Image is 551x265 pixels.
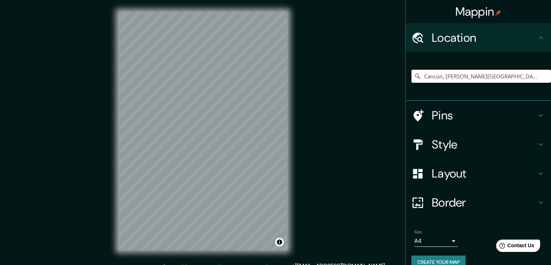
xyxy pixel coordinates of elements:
label: Size [414,229,422,235]
div: Style [406,130,551,159]
div: A4 [414,235,458,247]
button: Toggle attribution [275,238,284,246]
div: Layout [406,159,551,188]
div: Location [406,23,551,52]
h4: Mappin [455,4,502,19]
h4: Layout [432,166,536,181]
canvas: Map [118,12,287,250]
h4: Style [432,137,536,152]
div: Pins [406,101,551,130]
h4: Location [432,30,536,45]
img: pin-icon.png [495,10,501,16]
h4: Border [432,195,536,210]
div: Border [406,188,551,217]
iframe: Help widget launcher [486,237,543,257]
input: Pick your city or area [411,70,551,83]
h4: Pins [432,108,536,123]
